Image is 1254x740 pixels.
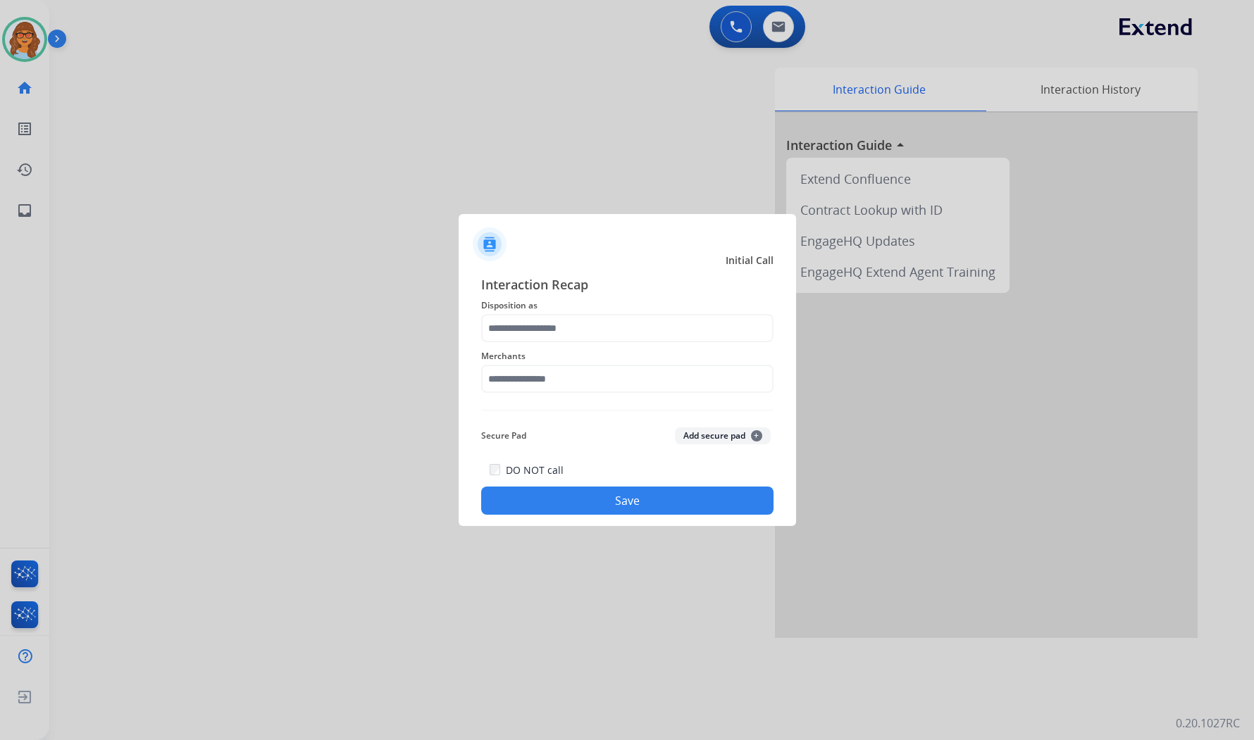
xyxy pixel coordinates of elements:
[726,253,774,268] span: Initial Call
[751,430,762,441] span: +
[481,410,774,410] img: contact-recap-line.svg
[481,427,526,444] span: Secure Pad
[481,297,774,314] span: Disposition as
[481,348,774,365] span: Merchants
[506,463,564,477] label: DO NOT call
[1176,715,1240,732] p: 0.20.1027RC
[481,487,774,515] button: Save
[481,275,774,297] span: Interaction Recap
[675,427,771,444] button: Add secure pad+
[473,227,507,261] img: contactIcon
